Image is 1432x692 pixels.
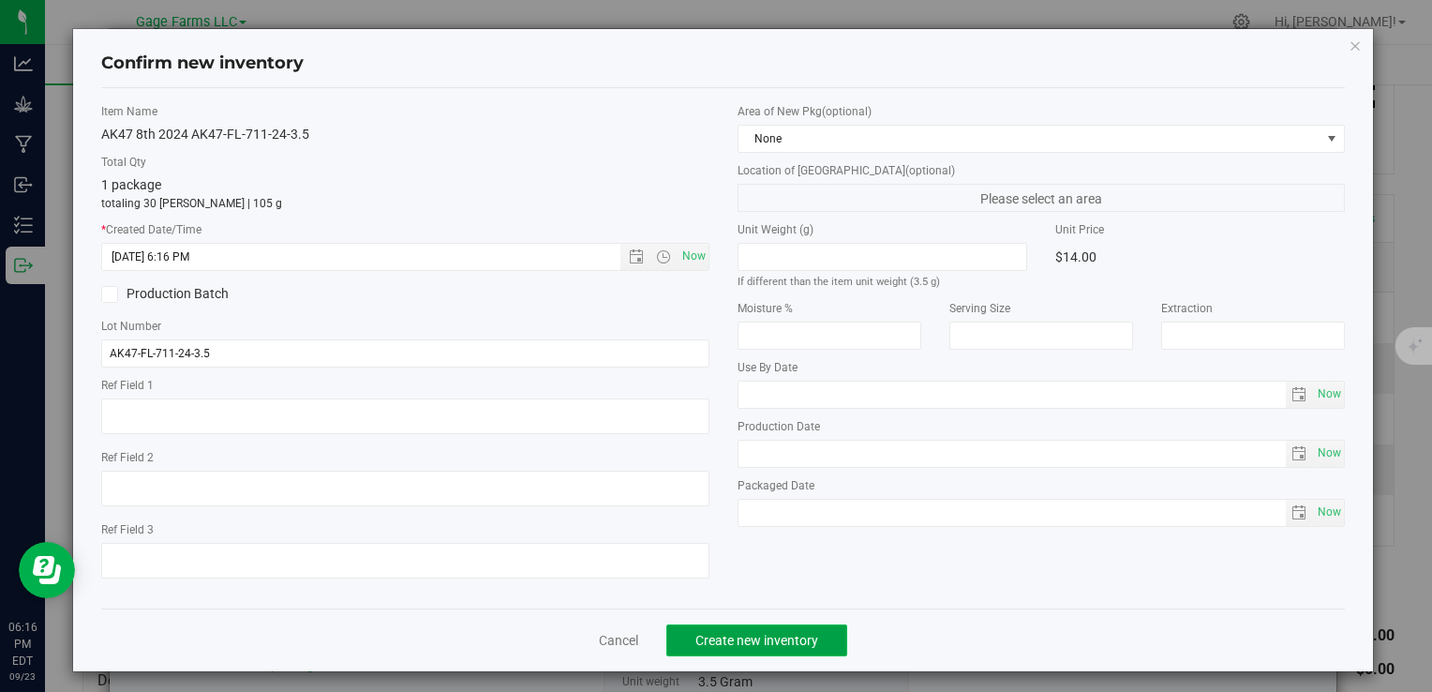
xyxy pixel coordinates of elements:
span: Set Current date [1313,381,1345,408]
span: Set Current date [1313,499,1345,526]
span: Open the time view [648,249,679,264]
label: Use By Date [738,359,1345,376]
label: Production Date [738,418,1345,435]
span: (optional) [822,105,872,118]
label: Extraction [1161,300,1345,317]
label: Ref Field 3 [101,521,709,538]
span: Please select an area [738,184,1345,212]
span: Set Current date [1313,440,1345,467]
span: select [1286,382,1313,408]
small: If different than the item unit weight (3.5 g) [738,276,940,288]
label: Production Batch [101,284,391,304]
a: Cancel [599,631,638,650]
button: Create new inventory [666,624,847,656]
span: Create new inventory [695,633,818,648]
span: Open the date view [620,249,652,264]
label: Item Name [101,103,709,120]
h4: Confirm new inventory [101,52,304,76]
label: Ref Field 2 [101,449,709,466]
span: Set Current date [678,243,709,270]
span: select [1313,441,1344,467]
label: Packaged Date [738,477,1345,494]
label: Unit Price [1055,221,1345,238]
span: (optional) [905,164,955,177]
iframe: Resource center [19,542,75,598]
p: totaling 30 [PERSON_NAME] | 105 g [101,195,709,212]
label: Moisture % [738,300,921,317]
div: $14.00 [1055,243,1345,271]
span: select [1313,382,1344,408]
label: Unit Weight (g) [738,221,1027,238]
div: AK47 8th 2024 AK47-FL-711-24-3.5 [101,125,709,144]
label: Ref Field 1 [101,377,709,394]
span: select [1313,500,1344,526]
span: select [1286,500,1313,526]
span: None [738,126,1320,152]
label: Location of [GEOGRAPHIC_DATA] [738,162,1345,179]
label: Lot Number [101,318,709,335]
span: select [1286,441,1313,467]
label: Area of New Pkg [738,103,1345,120]
label: Created Date/Time [101,221,709,238]
label: Total Qty [101,154,709,171]
span: 1 package [101,177,161,192]
label: Serving Size [949,300,1133,317]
